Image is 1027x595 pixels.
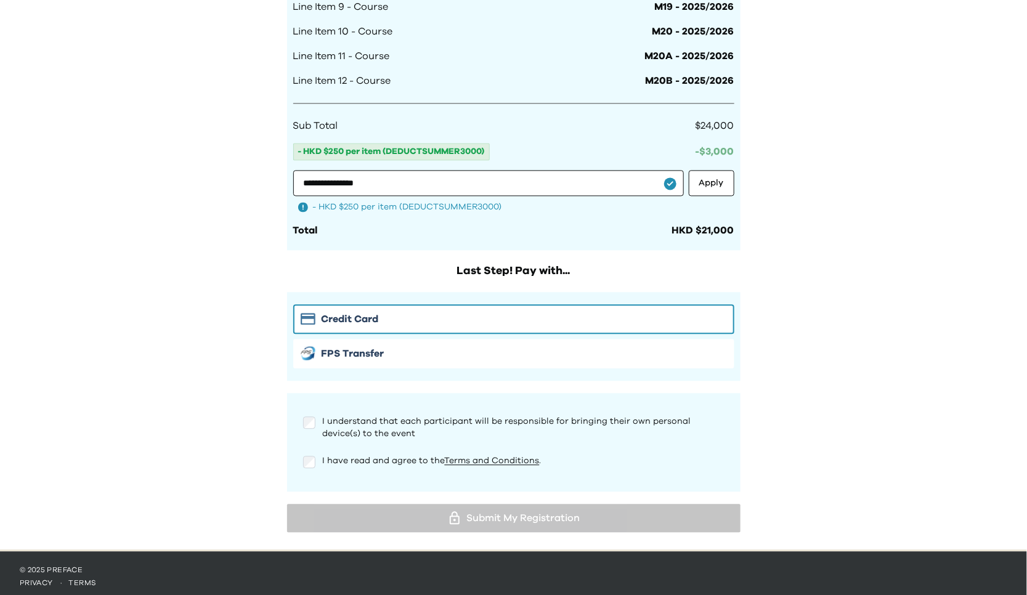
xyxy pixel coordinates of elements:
button: Submit My Registration [287,504,741,532]
span: Line Item 12 - Course [293,73,391,88]
span: - HKD $250 per item (DEDUCTSUMMER3000) [293,143,490,160]
button: Stripe iconCredit Card [293,304,734,334]
span: $24,000 [696,121,734,131]
a: Terms and Conditions [445,456,540,465]
button: FPS iconFPS Transfer [293,339,734,368]
span: FPS Transfer [322,346,384,361]
span: M20A - 2025/2026 [645,49,734,63]
span: I understand that each participant will be responsible for bringing their own personal device(s) ... [323,417,691,438]
span: Sub Total [293,118,338,133]
a: privacy [20,579,53,586]
span: -$ 3,000 [696,147,734,156]
span: Line Item 10 - Course [293,24,393,39]
a: terms [69,579,97,586]
p: © 2025 Preface [20,565,1007,575]
img: FPS icon [301,346,315,360]
span: - HKD $250 per item (DEDUCTSUMMER3000) [313,201,502,213]
button: Apply [689,170,734,196]
span: Credit Card [322,312,379,326]
div: HKD $21,000 [672,223,734,238]
span: M20 - 2025/2026 [652,24,734,39]
span: Total [293,225,318,235]
span: Line Item 11 - Course [293,49,390,63]
span: · [53,579,69,586]
span: M20B - 2025/2026 [646,73,734,88]
div: Submit My Registration [297,509,731,527]
img: Stripe icon [301,313,315,325]
span: I have read and agree to the . [323,456,542,465]
h2: Last Step! Pay with... [287,262,741,280]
